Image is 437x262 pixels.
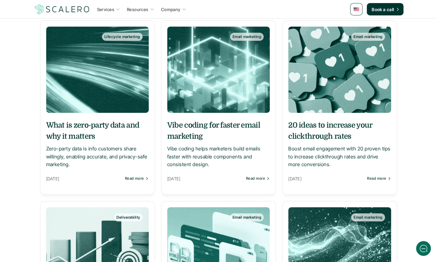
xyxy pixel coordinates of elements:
[288,120,391,169] a: 20 ideas to increase your clickthrough ratesBoost email engagement with 20 proven tips to increas...
[367,176,391,181] a: Read more
[246,176,270,181] a: Read more
[46,145,149,169] p: Zero-party data is info customers share willingly, enabling accurate, and privacy-safe marketing.
[167,120,270,169] a: Vibe coding for faster email marketingVibe coding helps marketers build emails faster with reusab...
[46,120,149,142] h5: What is zero-party data and why it matters
[288,145,391,169] p: Boost email engagement with 20 proven tips to increase clickthrough rates and drive more conversi...
[9,30,114,40] h1: Hi! Welcome to [GEOGRAPHIC_DATA].
[354,35,382,39] p: Email marketing
[125,176,149,181] a: Read more
[51,215,78,219] span: We run on Gist
[233,35,261,39] p: Email marketing
[46,175,122,182] p: [DATE]
[161,6,180,13] p: Company
[40,85,74,90] span: New conversation
[104,35,140,39] p: Lifecycle marketing
[34,4,91,15] a: Scalero company logo
[167,120,270,142] h5: Vibe coding for faster email marketing
[167,27,270,113] a: Email marketing
[367,3,403,15] a: Book a call
[167,145,270,169] p: Vibe coding helps marketers build emails faster with reusable components and consistent design.
[46,120,149,169] a: What is zero-party data and why it mattersZero-party data is info customers share willingly, enab...
[46,27,149,113] a: Lifecycle marketing
[288,120,391,142] h5: 20 ideas to increase your clickthrough rates
[116,215,140,219] p: Deliverability
[9,41,114,71] h2: Let us know if we can help with lifecycle marketing.
[372,6,394,13] p: Book a call
[246,176,265,181] p: Read more
[354,215,382,219] p: Email marketing
[416,241,431,256] iframe: gist-messenger-bubble-iframe
[127,6,148,13] p: Resources
[125,176,144,181] p: Read more
[10,82,114,94] button: New conversation
[167,175,243,182] p: [DATE]
[367,176,386,181] p: Read more
[288,175,364,182] p: [DATE]
[97,6,114,13] p: Services
[34,3,91,15] img: Scalero company logo
[233,215,261,219] p: Email marketing
[288,27,391,113] a: Email marketing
